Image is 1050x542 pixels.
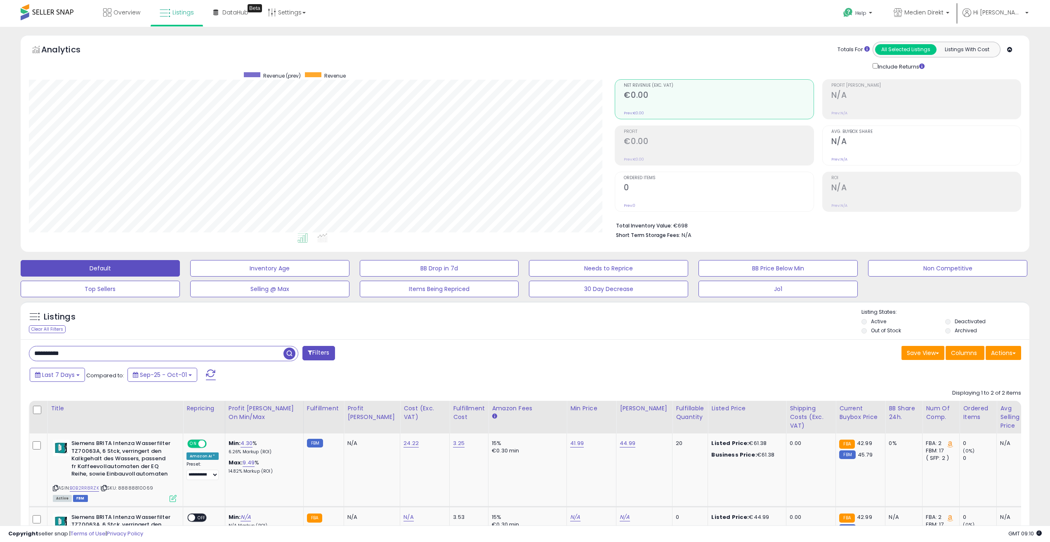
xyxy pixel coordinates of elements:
[711,513,749,521] b: Listed Price:
[225,401,303,433] th: The percentage added to the cost of goods (COGS) that forms the calculator for Min & Max prices.
[492,440,560,447] div: 15%
[676,440,701,447] div: 20
[926,514,953,521] div: FBA: 2
[188,440,198,447] span: ON
[241,439,252,447] a: 4.30
[186,404,222,413] div: Repricing
[926,440,953,447] div: FBA: 2
[21,260,180,277] button: Default
[140,371,187,379] span: Sep-25 - Oct-01
[360,281,519,297] button: Items Being Repriced
[347,404,396,421] div: Profit [PERSON_NAME]
[839,450,855,459] small: FBM
[71,530,106,537] a: Terms of Use
[624,176,813,180] span: Ordered Items
[8,530,38,537] strong: Copyright
[790,404,832,430] div: Shipping Costs (Exc. VAT)
[676,404,704,421] div: Fulfillable Quantity
[861,308,1029,316] p: Listing States:
[229,459,243,466] b: Max:
[229,440,297,455] div: %
[857,513,872,521] span: 42.99
[222,8,248,17] span: DataHub
[963,447,974,454] small: (0%)
[831,137,1021,148] h2: N/A
[839,404,882,421] div: Current Buybox Price
[831,203,847,208] small: Prev: N/A
[53,440,177,501] div: ASIN:
[889,440,916,447] div: 0%
[243,459,255,467] a: 9.49
[307,514,322,523] small: FBA
[492,404,563,413] div: Amazon Fees
[624,111,644,116] small: Prev: €0.00
[904,8,944,17] span: Medien Direkt
[492,413,497,420] small: Amazon Fees.
[492,514,560,521] div: 15%
[711,451,757,459] b: Business Price:
[624,90,813,102] h2: €0.00
[952,389,1021,397] div: Displaying 1 to 2 of 2 items
[946,346,984,360] button: Columns
[963,440,996,447] div: 0
[229,449,297,455] p: 6.26% Markup (ROI)
[403,404,446,421] div: Cost (Exc. VAT)
[926,447,953,454] div: FBM: 17
[839,440,854,449] small: FBA
[616,222,672,229] b: Total Inventory Value:
[963,514,996,521] div: 0
[100,485,153,491] span: | SKU: 88888810069
[711,451,780,459] div: €61.38
[492,447,560,454] div: €0.30 min
[1008,530,1042,537] span: 2025-10-9 09:10 GMT
[831,83,1021,88] span: Profit [PERSON_NAME]
[29,325,66,333] div: Clear All Filters
[624,157,644,162] small: Prev: €0.00
[190,281,349,297] button: Selling @ Max
[21,281,180,297] button: Top Sellers
[837,1,880,27] a: Help
[453,439,465,447] a: 3.25
[868,260,1027,277] button: Non Competitive
[616,232,680,239] b: Short Term Storage Fees:
[186,452,219,460] div: Amazon AI *
[871,318,886,325] label: Active
[831,111,847,116] small: Prev: N/A
[831,157,847,162] small: Prev: N/A
[229,439,241,447] b: Min:
[44,311,76,323] h5: Listings
[790,514,829,521] div: 0.00
[403,513,413,521] a: N/A
[51,404,179,413] div: Title
[229,469,297,474] p: 14.82% Markup (ROI)
[926,404,956,421] div: Num of Comp.
[963,8,1029,27] a: Hi [PERSON_NAME]
[889,404,919,421] div: BB Share 24h.
[263,72,301,79] span: Revenue (prev)
[570,404,613,413] div: Min Price
[302,346,335,360] button: Filters
[624,203,635,208] small: Prev: 0
[682,231,691,239] span: N/A
[857,439,872,447] span: 42.99
[858,451,873,459] span: 45.79
[955,327,977,334] label: Archived
[71,440,172,480] b: Siemens BRITA Intenza Wasserfilter TZ70063A, 6 Stck, verringert den Kalkgehalt des Wassers, passe...
[711,404,783,413] div: Listed Price
[790,440,829,447] div: 0.00
[1000,440,1027,447] div: N/A
[8,530,143,538] div: seller snap | |
[838,46,870,54] div: Totals For
[624,183,813,194] h2: 0
[73,495,88,502] span: FBM
[1000,514,1027,521] div: N/A
[901,346,944,360] button: Save View
[86,372,124,379] span: Compared to:
[698,281,858,297] button: Jo1
[570,439,584,447] a: 41.99
[186,462,219,480] div: Preset:
[676,514,701,521] div: 0
[620,513,630,521] a: N/A
[889,514,916,521] div: N/A
[620,404,669,413] div: [PERSON_NAME]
